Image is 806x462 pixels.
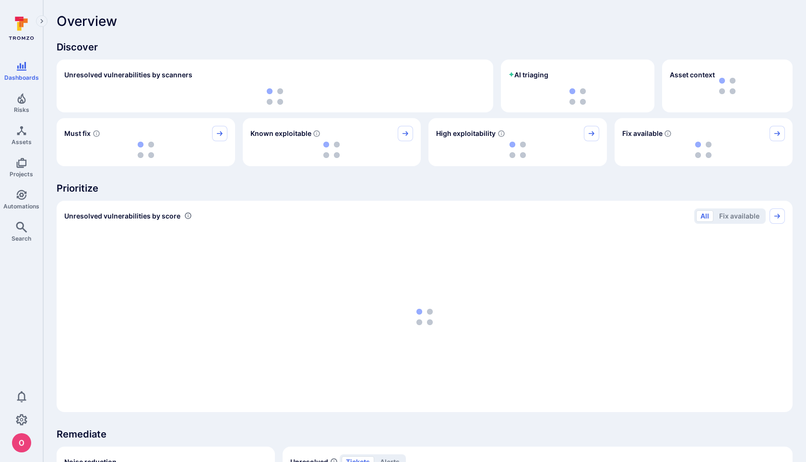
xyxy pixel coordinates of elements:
[313,130,320,137] svg: Confirmed exploitable by KEV
[569,88,586,105] img: Loading...
[695,142,711,158] img: Loading...
[622,141,785,158] div: loading spinner
[509,88,647,105] div: loading spinner
[93,130,100,137] svg: Risk score >=40 , missed SLA
[36,15,47,27] button: Expand navigation menu
[64,230,785,404] div: loading spinner
[622,129,663,138] span: Fix available
[715,210,764,222] button: Fix available
[57,427,793,441] span: Remediate
[416,309,433,325] img: Loading...
[664,130,672,137] svg: Vulnerabilities with fix available
[64,211,180,221] span: Unresolved vulnerabilities by score
[64,129,91,138] span: Must fix
[57,40,793,54] span: Discover
[243,118,421,166] div: Known exploitable
[250,141,414,158] div: loading spinner
[4,74,39,81] span: Dashboards
[12,235,31,242] span: Search
[64,70,192,80] h2: Unresolved vulnerabilities by scanners
[250,129,311,138] span: Known exploitable
[3,203,39,210] span: Automations
[428,118,607,166] div: High exploitability
[184,211,192,221] div: Number of vulnerabilities in status 'Open' 'Triaged' and 'In process' grouped by score
[64,88,486,105] div: loading spinner
[615,118,793,166] div: Fix available
[38,17,45,25] i: Expand navigation menu
[10,170,33,178] span: Projects
[498,130,505,137] svg: EPSS score ≥ 0.7
[670,70,715,80] span: Asset context
[436,129,496,138] span: High exploitability
[12,138,32,146] span: Assets
[64,141,227,158] div: loading spinner
[510,142,526,158] img: Loading...
[267,88,283,105] img: Loading...
[14,106,29,113] span: Risks
[696,210,713,222] button: All
[323,142,340,158] img: Loading...
[509,70,548,80] h2: AI triaging
[57,182,793,195] span: Prioritize
[138,142,154,158] img: Loading...
[12,433,31,452] div: oleg malkov
[436,141,599,158] div: loading spinner
[57,13,117,29] span: Overview
[12,433,31,452] img: ACg8ocJcCe-YbLxGm5tc0PuNRxmgP8aEm0RBXn6duO8aeMVK9zjHhw=s96-c
[57,118,235,166] div: Must fix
